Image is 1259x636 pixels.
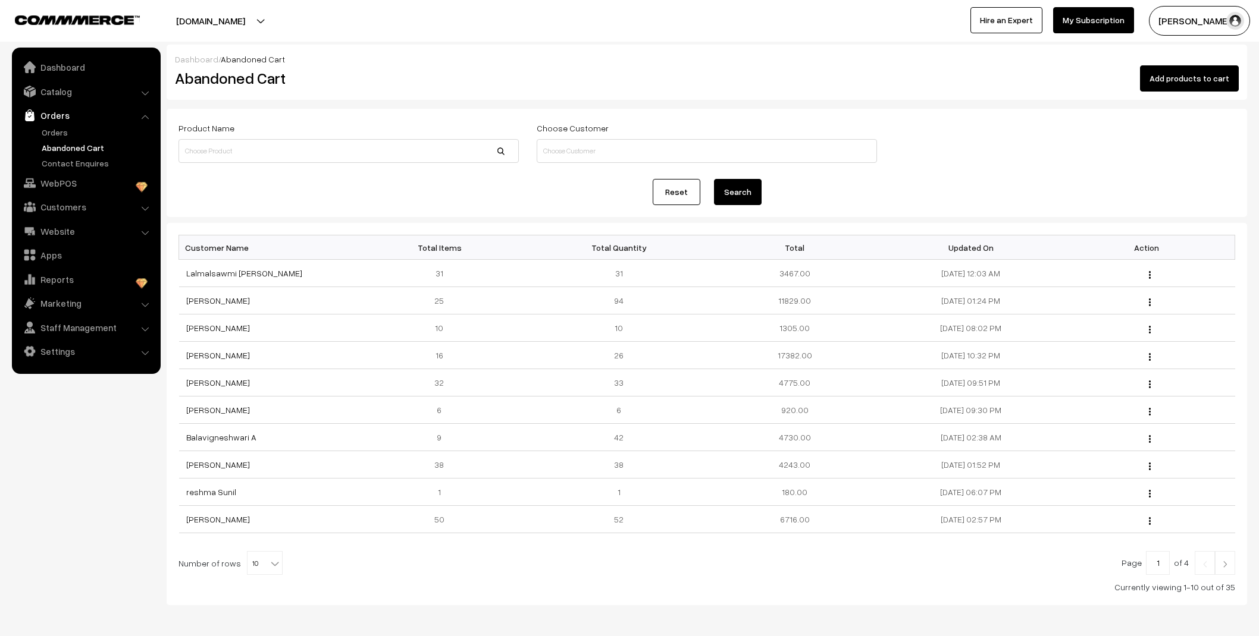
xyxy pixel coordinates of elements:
h2: Abandoned Cart [175,69,518,87]
div: Currently viewing 1-10 out of 35 [178,581,1235,593]
img: Menu [1149,271,1151,279]
a: Apps [15,244,156,266]
td: 10 [355,314,531,342]
span: 10 [248,552,282,575]
a: Reports [15,269,156,290]
a: Abandoned Cart [39,141,156,154]
a: My Subscription [1053,7,1134,33]
td: 180.00 [707,478,883,506]
th: Customer Name [179,235,355,260]
a: Hire an Expert [970,7,1042,33]
a: Dashboard [175,54,218,64]
td: [DATE] 02:38 AM [883,424,1059,451]
span: 10 [247,551,283,575]
label: Choose Customer [537,122,609,134]
div: / [175,53,1239,65]
a: Customers [15,196,156,218]
td: 6 [531,396,707,424]
a: reshma Sunil [186,487,236,497]
input: Choose Customer [537,139,877,163]
span: Abandoned Cart [221,54,285,64]
img: user [1226,12,1244,30]
th: Total Items [355,235,531,260]
td: 31 [355,260,531,287]
td: 4730.00 [707,424,883,451]
img: Menu [1149,462,1151,470]
button: [PERSON_NAME] [1149,6,1250,36]
td: 11829.00 [707,287,883,314]
button: Search [714,179,762,205]
td: 31 [531,260,707,287]
a: Website [15,221,156,242]
input: Choose Product [178,139,519,163]
a: WebPOS [15,172,156,194]
a: [PERSON_NAME] [186,514,250,524]
a: [PERSON_NAME] [186,459,250,470]
img: Right [1220,561,1230,568]
a: Orders [39,126,156,138]
a: Settings [15,341,156,362]
td: 52 [531,506,707,533]
a: Reset [653,179,700,205]
img: Menu [1149,490,1151,498]
img: Left [1200,561,1210,568]
a: Lalmalsawmi [PERSON_NAME] [186,268,302,278]
td: 16 [355,342,531,369]
a: Staff Management [15,317,156,338]
td: 10 [531,314,707,342]
img: Menu [1149,380,1151,388]
td: 3467.00 [707,260,883,287]
td: 26 [531,342,707,369]
span: Number of rows [178,557,241,569]
td: 50 [355,506,531,533]
th: Updated On [883,235,1059,260]
td: [DATE] 09:30 PM [883,396,1059,424]
a: Dashboard [15,56,156,78]
td: 920.00 [707,396,883,424]
td: 1 [531,478,707,506]
a: [PERSON_NAME] [186,295,250,306]
img: Menu [1149,326,1151,333]
a: Contact Enquires [39,157,156,169]
td: 4243.00 [707,451,883,478]
a: Catalog [15,81,156,102]
td: 6 [355,396,531,424]
th: Total Quantity [531,235,707,260]
td: 25 [355,287,531,314]
td: 42 [531,424,707,451]
a: Marketing [15,292,156,314]
img: Menu [1149,353,1151,361]
a: [PERSON_NAME] [186,377,250,388]
label: Product Name [178,122,234,134]
td: [DATE] 01:52 PM [883,451,1059,478]
td: [DATE] 06:07 PM [883,478,1059,506]
td: 9 [355,424,531,451]
span: Page [1122,558,1142,568]
a: Orders [15,105,156,126]
td: 33 [531,369,707,396]
td: 17382.00 [707,342,883,369]
a: [PERSON_NAME] [186,405,250,415]
td: 1 [355,478,531,506]
td: [DATE] 09:51 PM [883,369,1059,396]
td: 4775.00 [707,369,883,396]
button: Add products to cart [1140,65,1239,92]
td: 38 [355,451,531,478]
button: [DOMAIN_NAME] [134,6,287,36]
td: 1305.00 [707,314,883,342]
th: Total [707,235,883,260]
span: of 4 [1174,558,1189,568]
img: Menu [1149,435,1151,443]
a: [PERSON_NAME] [186,350,250,360]
a: Balavigneshwari A [186,432,256,442]
a: [PERSON_NAME] [186,323,250,333]
td: 94 [531,287,707,314]
img: Menu [1149,298,1151,306]
td: 38 [531,451,707,478]
img: Menu [1149,517,1151,525]
td: [DATE] 01:24 PM [883,287,1059,314]
img: COMMMERCE [15,15,140,24]
td: [DATE] 12:03 AM [883,260,1059,287]
td: [DATE] 08:02 PM [883,314,1059,342]
th: Action [1059,235,1235,260]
